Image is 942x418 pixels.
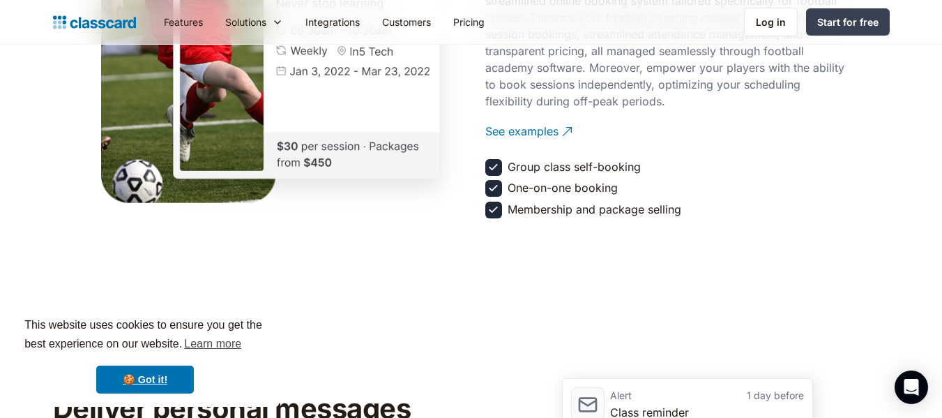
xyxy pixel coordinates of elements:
div: Solutions [214,6,294,38]
a: Log in [744,8,798,36]
div: Log in [756,15,786,29]
div: One-on-one booking [508,180,618,195]
div: cookieconsent [11,304,279,407]
div: 1 day before [707,387,804,404]
div: Alert [610,387,707,404]
a: Start for free [806,8,890,36]
a: Customers [371,6,442,38]
a: See examples [485,112,848,151]
a: dismiss cookie message [96,366,194,394]
a: home [53,13,136,32]
div: Start for free [817,15,879,29]
div: See examples [485,112,559,140]
a: Features [153,6,214,38]
div: Group class self-booking [508,159,641,174]
a: learn more about cookies [182,334,243,354]
div: Membership and package selling [508,202,681,217]
div: Open Intercom Messenger [895,371,928,404]
a: Integrations [294,6,371,38]
a: Pricing [442,6,496,38]
div: Solutions [225,15,266,29]
span: This website uses cookies to ensure you get the best experience on our website. [24,317,266,354]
